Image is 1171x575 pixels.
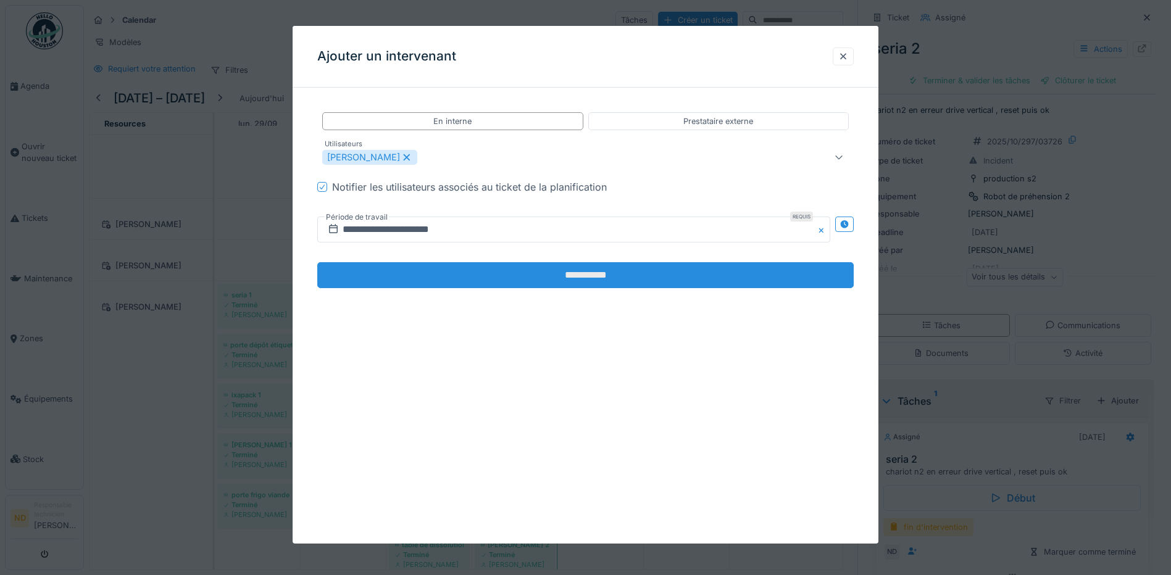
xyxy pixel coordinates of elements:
[790,212,813,221] div: Requis
[433,115,472,127] div: En interne
[332,180,607,194] div: Notifier les utilisateurs associés au ticket de la planification
[325,210,389,224] label: Période de travail
[317,49,456,64] h3: Ajouter un intervenant
[322,150,417,165] div: [PERSON_NAME]
[817,217,830,242] button: Close
[322,139,365,149] label: Utilisateurs
[683,115,753,127] div: Prestataire externe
